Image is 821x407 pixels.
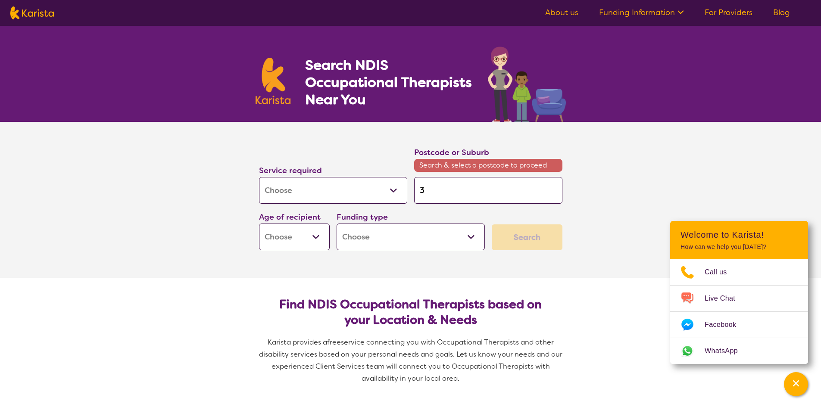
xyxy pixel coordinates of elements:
[599,7,684,18] a: Funding Information
[337,212,388,222] label: Funding type
[414,159,562,172] span: Search & select a postcode to proceed
[681,230,798,240] h2: Welcome to Karista!
[414,177,562,204] input: Type
[705,7,752,18] a: For Providers
[773,7,790,18] a: Blog
[259,212,321,222] label: Age of recipient
[327,338,341,347] span: free
[259,165,322,176] label: Service required
[305,56,473,108] h1: Search NDIS Occupational Therapists Near You
[10,6,54,19] img: Karista logo
[266,297,556,328] h2: Find NDIS Occupational Therapists based on your Location & Needs
[784,372,808,396] button: Channel Menu
[705,292,746,305] span: Live Chat
[545,7,578,18] a: About us
[705,345,748,357] span: WhatsApp
[488,47,566,122] img: occupational-therapy
[268,338,327,347] span: Karista provides a
[414,147,489,158] label: Postcode or Suburb
[670,338,808,364] a: Web link opens in a new tab.
[670,221,808,364] div: Channel Menu
[681,243,798,251] p: How can we help you [DATE]?
[705,318,746,331] span: Facebook
[670,259,808,364] ul: Choose channel
[259,338,564,383] span: service connecting you with Occupational Therapists and other disability services based on your p...
[705,266,737,279] span: Call us
[256,58,291,104] img: Karista logo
